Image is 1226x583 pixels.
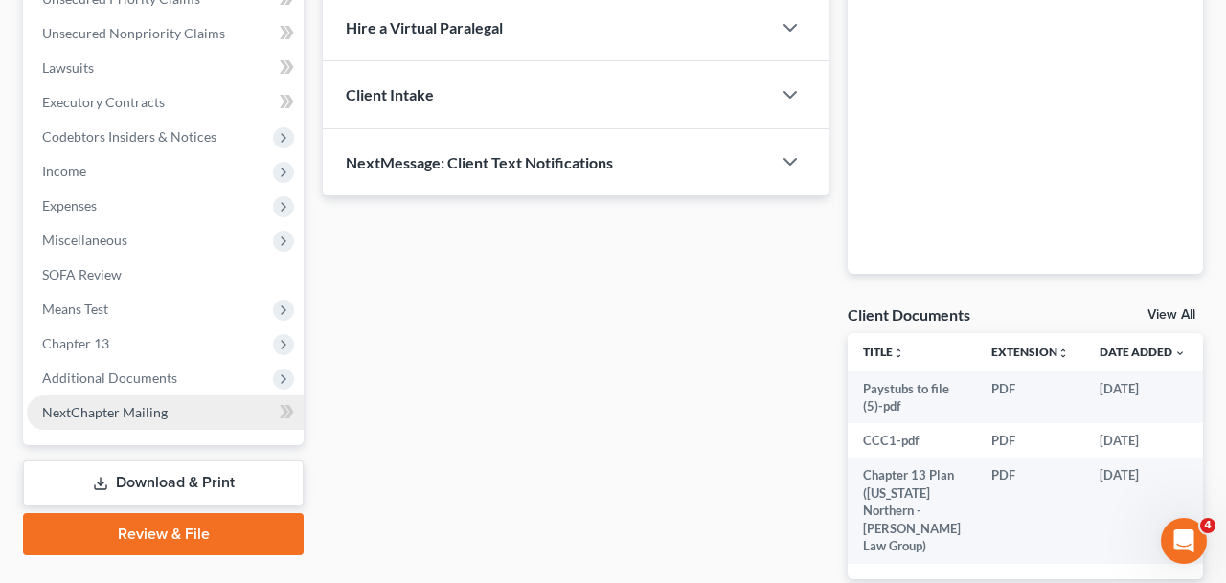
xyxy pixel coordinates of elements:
[976,423,1084,458] td: PDF
[42,335,109,351] span: Chapter 13
[346,153,613,171] span: NextMessage: Client Text Notifications
[1057,348,1069,359] i: unfold_more
[42,59,94,76] span: Lawsuits
[23,460,304,505] a: Download & Print
[42,404,168,420] span: NextChapter Mailing
[1174,348,1186,359] i: expand_more
[27,395,304,430] a: NextChapter Mailing
[346,85,434,103] span: Client Intake
[976,371,1084,424] td: PDF
[1161,518,1207,564] iframe: Intercom live chat
[27,258,304,292] a: SOFA Review
[42,266,122,282] span: SOFA Review
[42,232,127,248] span: Miscellaneous
[1100,345,1186,359] a: Date Added expand_more
[848,304,970,325] div: Client Documents
[42,370,177,386] span: Additional Documents
[1147,308,1195,322] a: View All
[42,94,165,110] span: Executory Contracts
[893,348,904,359] i: unfold_more
[27,85,304,120] a: Executory Contracts
[976,458,1084,563] td: PDF
[42,163,86,179] span: Income
[991,345,1069,359] a: Extensionunfold_more
[42,301,108,317] span: Means Test
[42,128,216,145] span: Codebtors Insiders & Notices
[1200,518,1215,533] span: 4
[1084,423,1201,458] td: [DATE]
[346,18,503,36] span: Hire a Virtual Paralegal
[1084,371,1201,424] td: [DATE]
[42,25,225,41] span: Unsecured Nonpriority Claims
[27,16,304,51] a: Unsecured Nonpriority Claims
[27,51,304,85] a: Lawsuits
[1084,458,1201,563] td: [DATE]
[848,423,976,458] td: CCC1-pdf
[848,371,976,424] td: Paystubs to file (5)-pdf
[863,345,904,359] a: Titleunfold_more
[23,513,304,555] a: Review & File
[848,458,976,563] td: Chapter 13 Plan ([US_STATE] Northern - [PERSON_NAME] Law Group)
[42,197,97,213] span: Expenses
